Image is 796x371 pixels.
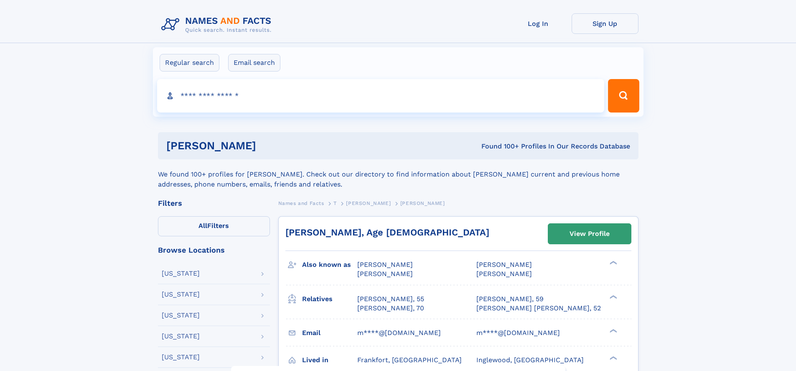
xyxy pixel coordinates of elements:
h3: Relatives [302,292,357,306]
h3: Lived in [302,353,357,367]
div: [US_STATE] [162,270,200,277]
div: Filters [158,200,270,207]
span: [PERSON_NAME] [357,270,413,278]
input: search input [157,79,605,113]
label: Email search [228,54,280,72]
h3: Email [302,326,357,340]
span: [PERSON_NAME] [476,270,532,278]
h1: [PERSON_NAME] [166,141,369,151]
span: [PERSON_NAME] [400,200,445,206]
div: Browse Locations [158,246,270,254]
a: [PERSON_NAME], 59 [476,294,544,304]
a: Names and Facts [278,198,324,208]
div: [US_STATE] [162,333,200,340]
div: Found 100+ Profiles In Our Records Database [369,142,630,151]
div: [US_STATE] [162,312,200,319]
span: T [333,200,337,206]
div: View Profile [570,224,610,243]
a: View Profile [548,224,631,244]
span: [PERSON_NAME] [346,200,391,206]
span: All [198,222,207,230]
h3: Also known as [302,258,357,272]
div: ❯ [608,294,618,299]
a: [PERSON_NAME], Age [DEMOGRAPHIC_DATA] [285,227,489,238]
a: T [333,198,337,208]
label: Regular search [160,54,219,72]
span: Inglewood, [GEOGRAPHIC_DATA] [476,356,584,364]
a: [PERSON_NAME], 55 [357,294,424,304]
span: Frankfort, [GEOGRAPHIC_DATA] [357,356,462,364]
div: ❯ [608,355,618,361]
a: [PERSON_NAME], 70 [357,304,424,313]
div: ❯ [608,328,618,333]
div: [US_STATE] [162,291,200,298]
a: Log In [505,13,572,34]
div: We found 100+ profiles for [PERSON_NAME]. Check out our directory to find information about [PERS... [158,159,638,189]
span: [PERSON_NAME] [357,261,413,269]
a: Sign Up [572,13,638,34]
button: Search Button [608,79,639,113]
label: Filters [158,216,270,236]
img: Logo Names and Facts [158,13,278,36]
div: [US_STATE] [162,354,200,361]
div: ❯ [608,260,618,266]
a: [PERSON_NAME] [346,198,391,208]
a: [PERSON_NAME] [PERSON_NAME], 52 [476,304,601,313]
span: [PERSON_NAME] [476,261,532,269]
